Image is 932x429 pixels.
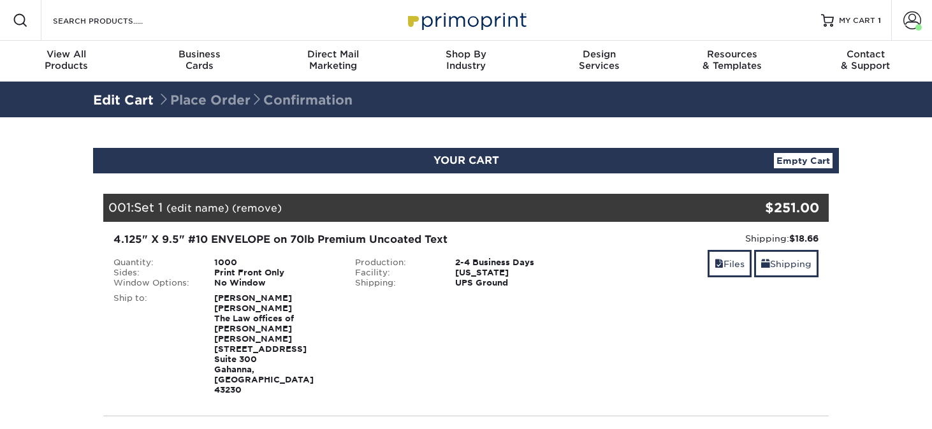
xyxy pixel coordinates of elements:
[134,200,163,214] span: Set 1
[446,258,586,268] div: 2-4 Business Days
[214,293,314,395] strong: [PERSON_NAME] [PERSON_NAME] The Law offices of [PERSON_NAME] [PERSON_NAME] [STREET_ADDRESS] Suite...
[133,48,266,71] div: Cards
[266,48,400,60] span: Direct Mail
[133,48,266,60] span: Business
[400,48,533,60] span: Shop By
[93,92,154,108] a: Edit Cart
[433,154,499,166] span: YOUR CART
[839,15,875,26] span: MY CART
[596,232,819,245] div: Shipping:
[761,259,770,269] span: shipping
[666,48,799,60] span: Resources
[402,6,530,34] img: Primoprint
[878,16,881,25] span: 1
[205,258,346,268] div: 1000
[133,41,266,82] a: BusinessCards
[166,202,229,214] a: (edit name)
[532,48,666,71] div: Services
[346,258,446,268] div: Production:
[103,194,708,222] div: 001:
[799,48,932,60] span: Contact
[789,233,819,244] strong: $18.66
[708,250,752,277] a: Files
[774,153,833,168] a: Empty Cart
[205,278,346,288] div: No Window
[346,268,446,278] div: Facility:
[104,268,205,278] div: Sides:
[104,293,205,395] div: Ship to:
[266,48,400,71] div: Marketing
[666,48,799,71] div: & Templates
[157,92,353,108] span: Place Order Confirmation
[446,268,586,278] div: [US_STATE]
[754,250,819,277] a: Shipping
[205,268,346,278] div: Print Front Only
[666,41,799,82] a: Resources& Templates
[799,41,932,82] a: Contact& Support
[52,13,176,28] input: SEARCH PRODUCTS.....
[104,278,205,288] div: Window Options:
[799,48,932,71] div: & Support
[532,48,666,60] span: Design
[104,258,205,268] div: Quantity:
[715,259,724,269] span: files
[113,232,577,247] div: 4.125" X 9.5" #10 ENVELOPE on 70lb Premium Uncoated Text
[400,48,533,71] div: Industry
[346,278,446,288] div: Shipping:
[266,41,400,82] a: Direct MailMarketing
[446,278,586,288] div: UPS Ground
[532,41,666,82] a: DesignServices
[232,202,282,214] a: (remove)
[400,41,533,82] a: Shop ByIndustry
[708,198,819,217] div: $251.00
